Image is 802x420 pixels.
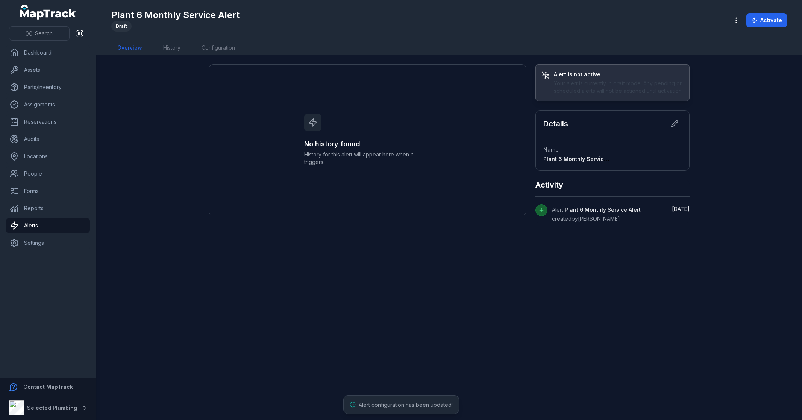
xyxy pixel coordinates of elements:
[543,156,621,162] span: Plant 6 Monthly Service Alert
[35,30,53,37] span: Search
[111,9,240,21] h1: Plant 6 Monthly Service Alert
[6,132,90,147] a: Audits
[6,114,90,129] a: Reservations
[6,235,90,250] a: Settings
[304,151,431,166] span: History for this alert will appear here when it triggers
[359,402,453,408] span: Alert configuration has been updated!
[304,139,431,149] h3: No history found
[23,384,73,390] strong: Contact MapTrack
[554,80,684,95] div: Your alert is currently in draft mode. Any pending or scheduled alerts will not be actioned until...
[543,118,568,129] h2: Details
[111,41,148,55] a: Overview
[672,206,690,212] span: [DATE]
[157,41,186,55] a: History
[196,41,241,55] a: Configuration
[6,80,90,95] a: Parts/Inventory
[565,206,641,213] span: Plant 6 Monthly Service Alert
[543,146,559,153] span: Name
[554,71,684,78] h3: Alert is not active
[6,183,90,199] a: Forms
[6,62,90,77] a: Assets
[27,405,77,411] strong: Selected Plumbing
[111,21,132,32] div: Draft
[552,206,641,222] span: Alert created by [PERSON_NAME]
[6,97,90,112] a: Assignments
[20,5,76,20] a: MapTrack
[6,201,90,216] a: Reports
[535,180,563,190] h2: Activity
[6,218,90,233] a: Alerts
[672,206,690,212] time: 9/18/2025, 8:35:56 AM
[6,166,90,181] a: People
[746,13,787,27] button: Activate
[6,45,90,60] a: Dashboard
[6,149,90,164] a: Locations
[9,26,70,41] button: Search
